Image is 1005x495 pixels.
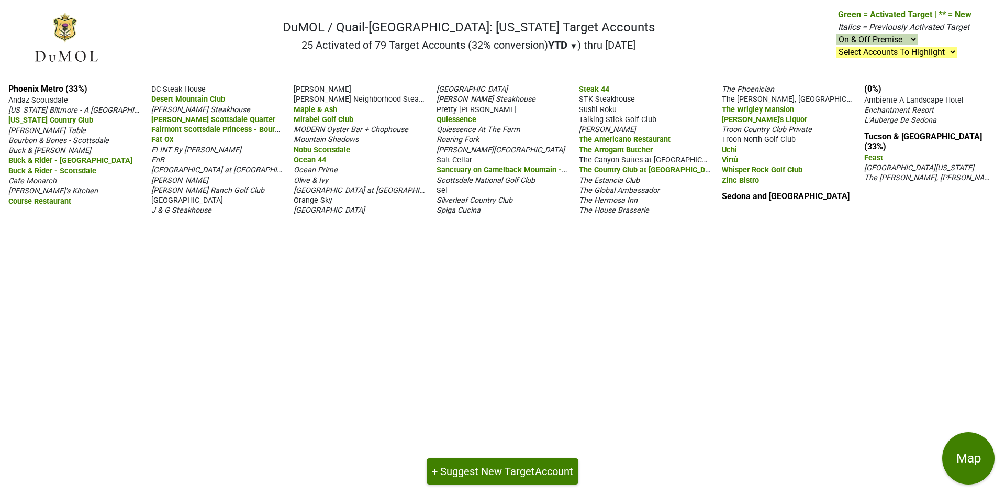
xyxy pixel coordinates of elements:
[722,94,945,104] span: The [PERSON_NAME], [GEOGRAPHIC_DATA], [GEOGRAPHIC_DATA]
[437,85,508,94] span: [GEOGRAPHIC_DATA]
[579,176,640,185] span: The Estancia Club
[294,185,447,195] span: [GEOGRAPHIC_DATA] at [GEOGRAPHIC_DATA]
[437,156,472,164] span: Salt Cellar
[151,156,164,164] span: FnB
[722,115,807,124] span: [PERSON_NAME]'s Liquor
[579,186,660,195] span: The Global Ambassador
[8,84,87,94] a: Phoenix Metro (33%)
[838,9,971,19] span: Green = Activated Target | ** = New
[8,177,57,185] span: Cafe Monarch
[151,186,264,195] span: [PERSON_NAME] Ranch Golf Club
[942,432,995,485] button: Map
[8,186,98,195] span: [PERSON_NAME]'s Kitchen
[722,176,759,185] span: Zinc Bistro
[579,115,656,124] span: Talking Stick Golf Club
[294,156,326,164] span: Ocean 44
[283,20,655,35] h1: DuMOL / Quail-[GEOGRAPHIC_DATA]: [US_STATE] Target Accounts
[151,85,206,94] span: DC Steak House
[294,146,350,155] span: Nobu Scottsdale
[8,167,96,175] span: Buck & Rider - Scottsdale
[151,146,241,155] span: FLINT By [PERSON_NAME]
[8,96,68,105] span: Andaz Scottsdale
[579,146,653,155] span: The Arrogant Butcher
[579,164,721,174] span: The Country Club at [GEOGRAPHIC_DATA]
[437,125,520,134] span: Quiessence At The Farm
[294,176,328,185] span: Olive & Ivy
[33,12,99,64] img: DuMOL
[294,196,332,205] span: Orange Sky
[294,166,338,174] span: Ocean Prime
[8,156,132,165] span: Buck & Rider - [GEOGRAPHIC_DATA]
[570,41,578,51] span: ▼
[151,196,223,205] span: [GEOGRAPHIC_DATA]
[579,135,671,144] span: The Americano Restaurant
[437,105,517,114] span: Pretty [PERSON_NAME]
[151,115,275,124] span: [PERSON_NAME] Scottsdale Quarter
[151,95,225,104] span: Desert Mountain Club
[548,39,567,51] span: YTD
[535,465,573,478] span: Account
[579,95,635,104] span: STK Steakhouse
[437,115,476,124] span: Quiessence
[437,95,535,104] span: [PERSON_NAME] Steakhouse
[864,106,934,115] span: Enchantment Resort
[579,196,638,205] span: The Hermosa Inn
[579,155,894,164] span: The Canyon Suites at [GEOGRAPHIC_DATA], a Luxury Collection Resort, [GEOGRAPHIC_DATA]
[722,125,812,134] span: Troon Country Club Private
[722,84,882,201] a: Sedona and [GEOGRAPHIC_DATA] (0%)
[427,458,578,485] button: + Suggest New TargetAccount
[437,164,595,174] span: Sanctuary on Camelback Mountain - Elements
[722,105,794,114] span: The Wrigley Mansion
[579,206,649,215] span: The House Brasserie
[151,206,211,215] span: J & G Steakhouse
[294,115,353,124] span: Mirabel Golf Club
[294,206,365,215] span: [GEOGRAPHIC_DATA]
[437,196,512,205] span: Silverleaf Country Club
[579,125,636,134] span: [PERSON_NAME]
[437,135,479,144] span: Roaring Fork
[294,135,359,144] span: Mountain Shadows
[294,105,337,114] span: Maple & Ash
[8,146,91,155] span: Buck & [PERSON_NAME]
[864,131,982,151] a: Tucson & [GEOGRAPHIC_DATA] (33%)
[8,136,109,145] span: Bourbon & Bones - Scottsdale
[8,116,93,125] span: [US_STATE] Country Club
[283,39,655,51] h2: 25 Activated of 79 Target Accounts (32% conversion) ) thru [DATE]
[437,206,481,215] span: Spiga Cucina
[722,166,802,174] span: Whisper Rock Golf Club
[151,164,305,174] span: [GEOGRAPHIC_DATA] at [GEOGRAPHIC_DATA]
[864,163,974,172] span: [GEOGRAPHIC_DATA][US_STATE]
[151,105,250,114] span: [PERSON_NAME] Steakhouse
[722,146,737,155] span: Uchi
[151,176,208,185] span: [PERSON_NAME]
[8,105,162,115] span: [US_STATE] Biltmore - A [GEOGRAPHIC_DATA]
[8,197,71,206] span: Course Restaurant
[722,135,796,144] span: Troon North Golf Club
[294,125,408,134] span: MODERN Oyster Bar + Chophouse
[151,135,173,144] span: Fat Ox
[437,176,535,185] span: Scottsdale National Golf Club
[437,186,448,195] span: Sel
[437,146,565,155] span: [PERSON_NAME][GEOGRAPHIC_DATA]
[838,22,969,32] span: Italics = Previously Activated Target
[294,94,443,104] span: [PERSON_NAME] Neighborhood Steakhouse
[864,153,883,162] span: Feast
[864,116,936,125] span: L'Auberge De Sedona
[722,85,774,94] span: The Phoenician
[151,124,309,134] span: Fairmont Scottsdale Princess - Bourbon Steak
[8,126,86,135] span: [PERSON_NAME] Table
[579,85,609,94] span: Steak 44
[722,156,738,164] span: Virtù
[294,85,351,94] span: [PERSON_NAME]
[864,96,964,105] span: Ambiente A Landscape Hotel
[579,105,617,114] span: Sushi Roku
